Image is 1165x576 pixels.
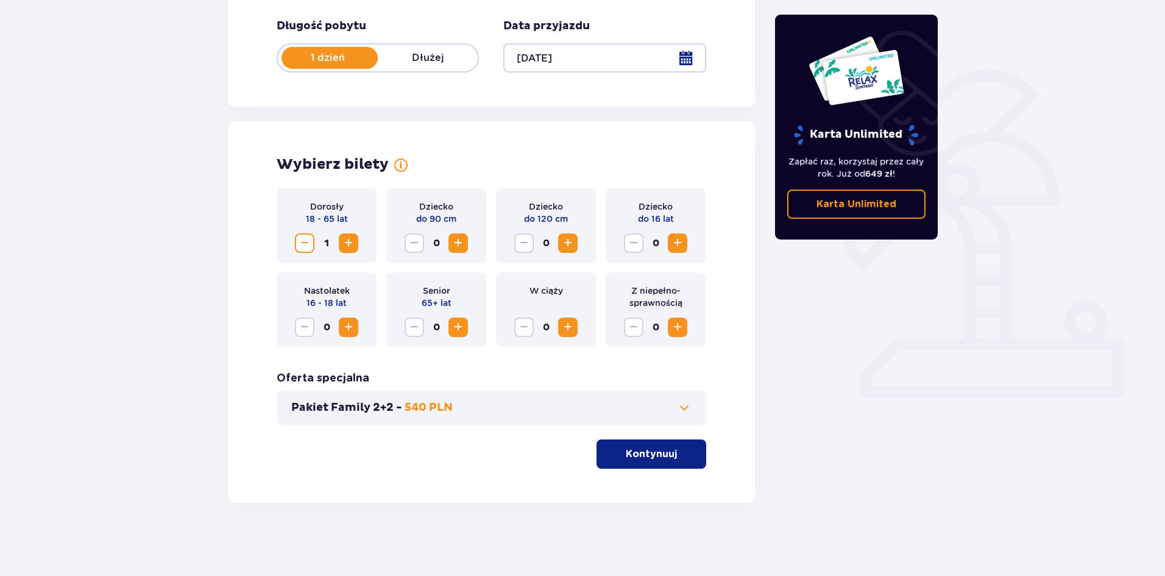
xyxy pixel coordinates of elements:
[317,233,336,253] span: 1
[529,285,563,297] p: W ciąży
[317,318,336,337] span: 0
[422,297,451,309] p: 65+ lat
[427,318,446,337] span: 0
[295,318,314,337] button: Decrease
[646,233,665,253] span: 0
[423,285,450,297] p: Senior
[558,318,578,337] button: Increase
[597,439,706,469] button: Kontynuuj
[291,400,692,415] button: Pakiet Family 2+2 -540 PLN
[295,233,314,253] button: Decrease
[536,318,556,337] span: 0
[865,169,893,179] span: 649 zł
[277,371,369,386] p: Oferta specjalna
[405,233,424,253] button: Decrease
[646,318,665,337] span: 0
[291,400,402,415] p: Pakiet Family 2+2 -
[524,213,568,225] p: do 120 cm
[787,155,926,180] p: Zapłać raz, korzystaj przez cały rok. Już od !
[624,233,643,253] button: Decrease
[668,318,687,337] button: Increase
[626,447,677,461] p: Kontynuuj
[306,213,348,225] p: 18 - 65 lat
[310,201,344,213] p: Dorosły
[448,233,468,253] button: Increase
[278,51,378,65] p: 1 dzień
[304,285,350,297] p: Nastolatek
[558,233,578,253] button: Increase
[638,213,674,225] p: do 16 lat
[378,51,478,65] p: Dłużej
[514,318,534,337] button: Decrease
[277,19,366,34] p: Długość pobytu
[615,285,696,309] p: Z niepełno­sprawnością
[503,19,590,34] p: Data przyjazdu
[639,201,673,213] p: Dziecko
[536,233,556,253] span: 0
[787,190,926,219] a: Karta Unlimited
[306,297,347,309] p: 16 - 18 lat
[405,318,424,337] button: Decrease
[624,318,643,337] button: Decrease
[416,213,456,225] p: do 90 cm
[339,318,358,337] button: Increase
[339,233,358,253] button: Increase
[514,233,534,253] button: Decrease
[277,155,389,174] p: Wybierz bilety
[668,233,687,253] button: Increase
[405,400,453,415] p: 540 PLN
[427,233,446,253] span: 0
[793,124,919,146] p: Karta Unlimited
[419,201,453,213] p: Dziecko
[448,318,468,337] button: Increase
[816,197,896,211] p: Karta Unlimited
[529,201,563,213] p: Dziecko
